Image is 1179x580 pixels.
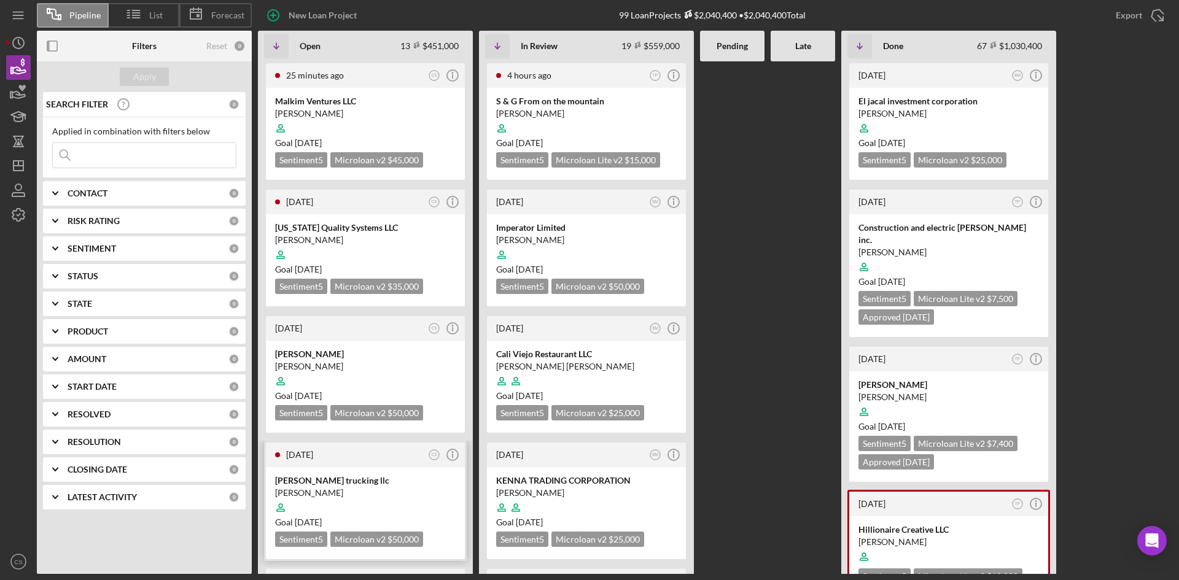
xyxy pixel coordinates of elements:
div: Microloan v2 [551,405,644,420]
div: Microloan v2 [914,152,1006,168]
div: 19 $559,000 [621,41,680,51]
div: Export [1116,3,1142,28]
div: El jacal investment corporation [858,95,1039,107]
time: 2025-09-08 17:00 [286,70,344,80]
b: RISK RATING [68,216,120,226]
button: New Loan Project [258,3,369,28]
div: [PERSON_NAME] [496,234,677,246]
a: [DATE]BMEl jacal investment corporation[PERSON_NAME]Goal [DATE]Sentiment5Microloan v2 $25,000 [847,61,1050,182]
button: BM [647,447,664,463]
div: Microloan v2 [330,152,423,168]
span: $50,000 [609,281,640,292]
div: Sentiment 5 [275,152,327,168]
span: $25,000 [609,408,640,418]
div: 0 [228,381,239,392]
div: 0 [228,326,239,337]
div: 0 [228,354,239,365]
div: [PERSON_NAME] trucking llc [275,474,456,487]
time: 2025-09-08 13:35 [507,70,551,80]
text: CS [14,559,22,565]
b: CLOSING DATE [68,465,127,474]
div: 0 [228,492,239,503]
button: CS [426,194,443,211]
time: 2025-09-02 20:27 [496,449,523,460]
div: Microloan Lite v2 [551,152,660,168]
time: 10/21/2025 [295,390,322,401]
div: Microloan Lite v2 $7,500 [914,291,1018,306]
span: Goal [496,137,543,148]
b: START DATE [68,382,117,392]
time: 07/29/2025 [878,276,905,287]
span: Goal [496,264,543,274]
button: Apply [120,68,169,86]
div: 0 [228,99,239,110]
time: 10/14/2025 [516,517,543,527]
div: [PERSON_NAME] [858,391,1039,403]
a: [DATE]CS[US_STATE] Quality Systems LLC[PERSON_NAME]Goal [DATE]Sentiment5Microloan v2 $35,000 [264,188,467,308]
a: [DATE]TP[PERSON_NAME][PERSON_NAME]Goal [DATE]Sentiment5Microloan Lite v2 $7,400Approved [DATE] [847,345,1050,484]
time: 2025-09-05 20:47 [286,449,313,460]
button: CS [426,320,443,337]
b: RESOLUTION [68,437,121,447]
time: 2025-09-05 02:58 [496,196,523,207]
text: BM [1014,73,1021,77]
div: 0 [228,243,239,254]
div: Reset [206,41,227,51]
b: Filters [132,41,157,51]
div: Sentiment 5 [858,152,911,168]
span: $35,000 [387,281,419,292]
b: CONTACT [68,188,107,198]
div: $2,040,400 [681,10,737,20]
span: Goal [275,137,322,148]
div: Microloan Lite v2 $7,400 [914,436,1018,451]
div: [PERSON_NAME] [858,536,1039,548]
div: Applied in combination with filters below [52,126,236,136]
text: CS [432,73,438,77]
div: Sentiment 5 [496,532,548,547]
button: BM [647,320,664,337]
time: 2025-09-03 00:58 [496,323,523,333]
time: 2025-07-29 02:20 [858,196,885,207]
b: LATEST ACTIVITY [68,492,137,502]
div: New Loan Project [289,3,357,28]
span: Goal [275,390,322,401]
a: [DATE]CS[PERSON_NAME] trucking llc[PERSON_NAME]Goal [DATE]Sentiment5Microloan v2 $50,000 [264,441,467,561]
button: TP [1010,496,1026,512]
div: Microloan v2 [330,279,423,294]
div: 67 $1,030,400 [977,41,1042,51]
div: [US_STATE] Quality Systems LLC [275,222,456,234]
time: 2025-07-25 16:24 [858,498,885,509]
span: Goal [275,517,322,527]
div: [PERSON_NAME] [PERSON_NAME] [496,360,677,373]
text: TP [1015,501,1020,506]
text: BM [652,199,658,204]
div: Approved [DATE] [858,454,934,470]
div: Microloan v2 [330,532,423,547]
b: STATE [68,299,92,309]
span: Goal [496,390,543,401]
div: Sentiment 5 [496,405,548,420]
a: [DATE]TPConstruction and electric [PERSON_NAME] inc.[PERSON_NAME]Goal [DATE]Sentiment5Microloan L... [847,188,1050,339]
div: Microloan v2 [551,532,644,547]
b: PRODUCT [68,327,108,336]
div: Sentiment 5 [275,279,327,294]
button: BM [1010,68,1026,84]
div: Microloan v2 [330,405,423,420]
div: [PERSON_NAME] [275,348,456,360]
div: Construction and electric [PERSON_NAME] inc. [858,222,1039,246]
b: Open [300,41,321,51]
b: Late [795,41,811,51]
a: 25 minutes agoCSMalkim Ventures LLC[PERSON_NAME]Goal [DATE]Sentiment5Microloan v2 $45,000 [264,61,467,182]
div: Approved [DATE] [858,309,934,325]
time: 10/04/2025 [516,390,543,401]
button: CS [426,447,443,463]
span: $45,000 [387,155,419,165]
time: 10/12/2025 [516,264,543,274]
a: [DATE]BMImperator Limited[PERSON_NAME]Goal [DATE]Sentiment5Microloan v2 $50,000 [485,188,688,308]
div: Sentiment 5 [858,436,911,451]
a: 4 hours agoTPS & G From on the mountain[PERSON_NAME]Goal [DATE]Sentiment5Microloan Lite v2 $15,000 [485,61,688,182]
div: Open Intercom Messenger [1137,526,1167,555]
div: 0 [228,436,239,447]
div: Hillionaire Creative LLC [858,524,1039,536]
text: CS [432,326,438,330]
